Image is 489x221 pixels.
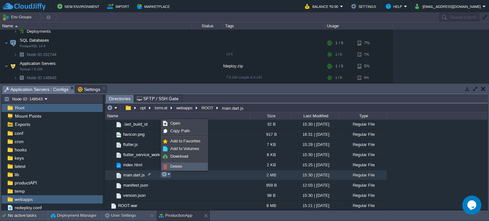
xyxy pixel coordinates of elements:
[20,44,46,48] span: PostgreSQL 14.6
[107,3,131,10] button: Import
[122,142,139,147] a: flutter.js
[339,190,387,200] div: Regular File
[13,205,43,211] span: redeploy.conf
[291,190,339,200] div: 15:30 | [DATE]
[115,182,122,189] img: AMDAwAAAACH5BAEAAAAALAAAAAABAAEAAAICRAEAOw==
[170,128,190,133] span: Copy Path
[4,86,68,93] span: Application Servers : Configs
[110,190,115,200] img: AMDAwAAAACH5BAEAAAAALAAAAAABAAEAAAICRAEAOw==
[291,129,339,139] div: 16:31 | [DATE]
[335,37,343,49] div: 1 / 6
[4,37,8,49] img: AMDAwAAAACH5BAEAAAAALAAAAAABAAEAAAICRAEAOw==
[13,155,25,161] a: keys
[110,150,115,160] img: AMDAwAAAACH5BAEAAAAALAAAAAABAAEAAAICRAEAOw==
[122,193,146,198] span: version.json
[291,150,339,160] div: 15:30 | [DATE]
[13,50,17,59] img: AMDAwAAAACH5BAEAAAAALAAAAAABAAEAAAICRAEAOw==
[162,153,207,160] a: Download
[335,60,343,73] div: 1 / 6
[122,183,149,188] a: manifest.json
[26,75,57,80] span: 148543
[462,196,483,215] iframe: chat widget
[335,50,342,59] div: 1 / 6
[115,121,122,128] img: AMDAwAAAACH5BAEAAAAALAAAAAABAAEAAAICRAEAOw==
[339,180,387,190] div: Regular File
[291,140,339,149] div: 15:29 | [DATE]
[162,163,207,170] a: Delete
[250,170,291,180] div: 2 MB
[14,113,42,119] a: Mount Points
[110,160,115,170] img: AMDAwAAAACH5BAEAAAAALAAAAAABAAEAAAICRAEAOw==
[26,52,57,57] a: Node ID:152744
[250,190,291,200] div: 98 B
[13,163,26,169] a: latest
[105,201,110,211] img: AMDAwAAAACH5BAEAAAAALAAAAAABAAEAAAICRAEAOw==
[13,83,17,93] img: AMDAwAAAACH5BAEAAAAALAAAAAABAAEAAAICRAEAOw==
[250,180,291,190] div: 959 B
[250,119,291,129] div: 32 B
[325,22,393,30] div: Usage
[351,3,378,10] button: Settings
[250,140,291,149] div: 7 KB
[339,119,387,129] div: Regular File
[335,73,342,83] div: 1 / 6
[170,121,180,126] span: Open
[13,172,20,177] a: lib
[13,197,34,202] span: webapps
[291,119,339,129] div: 15:30 | [DATE]
[220,105,244,111] div: main.dart.js
[223,22,325,30] div: Tags
[339,170,387,180] div: Regular File
[339,160,387,170] div: Regular File
[358,37,378,49] div: 7%
[4,96,45,102] button: Node ID: 148543
[9,60,18,73] img: AMDAwAAAACH5BAEAAAAALAAAAAABAAEAAAICRAEAOw==
[13,188,26,194] span: temp
[117,203,138,208] a: ROOT.war
[122,172,146,178] a: main.dart.js
[9,37,18,49] img: AMDAwAAAACH5BAEAAAAALAAAAAABAAEAAAICRAEAOw==
[386,3,404,10] button: Help
[109,95,131,103] span: Directories
[2,3,46,10] img: CloudJiffy
[170,164,182,169] span: Delete
[115,152,122,159] img: AMDAwAAAACH5BAEAAAAALAAAAAABAAEAAAICRAEAOw==
[110,129,115,139] img: AMDAwAAAACH5BAEAAAAALAAAAAABAAEAAAICRAEAOw==
[139,105,147,111] button: opt
[110,119,115,129] img: AMDAwAAAACH5BAEAAAAALAAAAAABAAEAAAICRAEAOw==
[19,61,57,66] a: Application ServersTomcat 7.0.100
[13,26,17,36] img: AMDAwAAAACH5BAEAAAAALAAAAAABAAEAAAICRAEAOw==
[122,152,169,157] span: flutter_service_worker.js
[110,203,117,210] img: AMDAwAAAACH5BAEAAAAALAAAAAABAAEAAAICRAEAOw==
[17,26,26,36] img: AMDAwAAAACH5BAEAAAAALAAAAAABAAEAAAICRAEAOw==
[13,147,28,153] a: hooks
[250,160,291,170] div: 2 KB
[250,150,291,160] div: 8 KB
[13,139,25,144] a: cron
[122,132,145,137] span: favicon.png
[26,52,57,57] span: 152744
[170,146,199,151] span: Add to Volumes
[110,170,115,180] img: AMDAwAAAACH5BAEAAAAALAAAAAABAAEAAAICRAEAOw==
[105,212,136,219] button: User Settings
[250,129,291,139] div: 917 B
[51,212,96,219] button: Deployment Manager
[201,105,215,111] button: ROOT
[2,13,34,22] button: Env Groups
[170,139,201,143] span: Add to Favorites
[13,180,38,186] a: productAPI
[162,138,207,145] a: Add to Favorites
[175,105,194,111] button: webapps
[14,105,25,111] a: Root
[78,86,100,93] span: Settings
[192,22,223,30] div: Status
[137,3,172,10] button: Marketplace
[358,60,378,73] div: 5%
[106,112,250,120] div: Name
